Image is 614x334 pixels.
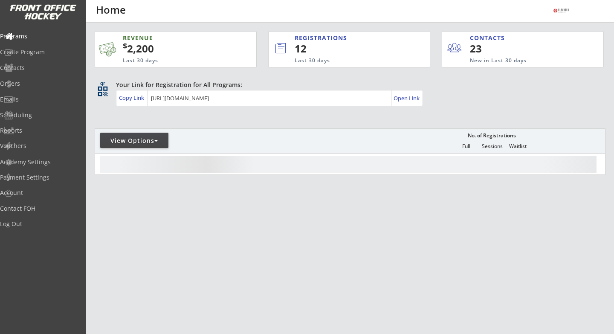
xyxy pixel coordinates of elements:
[100,137,168,145] div: View Options
[470,57,564,64] div: New in Last 30 days
[479,143,505,149] div: Sessions
[123,41,127,51] sup: $
[394,92,420,104] a: Open Link
[394,95,420,102] div: Open Link
[295,34,392,42] div: REGISTRATIONS
[123,34,217,42] div: REVENUE
[295,41,401,56] div: 12
[465,133,518,139] div: No. of Registrations
[119,94,146,102] div: Copy Link
[453,143,479,149] div: Full
[116,81,579,89] div: Your Link for Registration for All Programs:
[97,81,107,86] div: qr
[470,34,509,42] div: CONTACTS
[123,41,230,56] div: 2,200
[96,85,109,98] button: qr_code
[470,41,522,56] div: 23
[295,57,395,64] div: Last 30 days
[505,143,530,149] div: Waitlist
[123,57,217,64] div: Last 30 days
